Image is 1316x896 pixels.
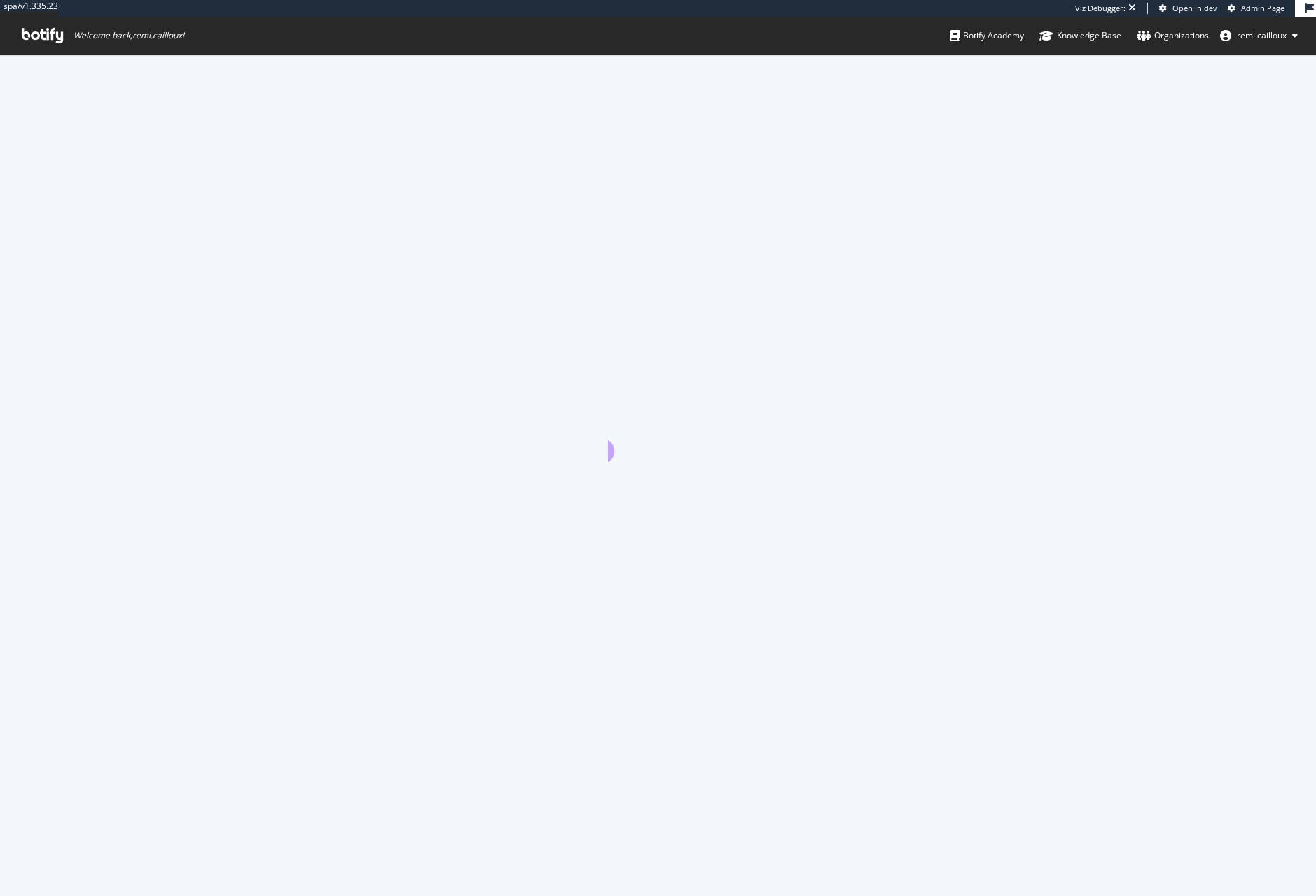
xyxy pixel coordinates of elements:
[1172,3,1217,13] span: Open in dev
[1039,17,1121,55] a: Knowledge Base
[1209,24,1309,47] button: remi.cailloux
[1137,29,1209,43] div: Organizations
[1228,3,1284,14] a: Admin Page
[1039,29,1121,43] div: Knowledge Base
[1237,29,1287,41] span: remi.cailloux
[1159,3,1217,14] a: Open in dev
[74,30,184,41] span: Welcome back, remi.cailloux !
[950,29,1024,43] div: Botify Academy
[1075,3,1125,14] div: Viz Debugger:
[1241,3,1284,13] span: Admin Page
[1137,17,1209,55] a: Organizations
[950,17,1024,55] a: Botify Academy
